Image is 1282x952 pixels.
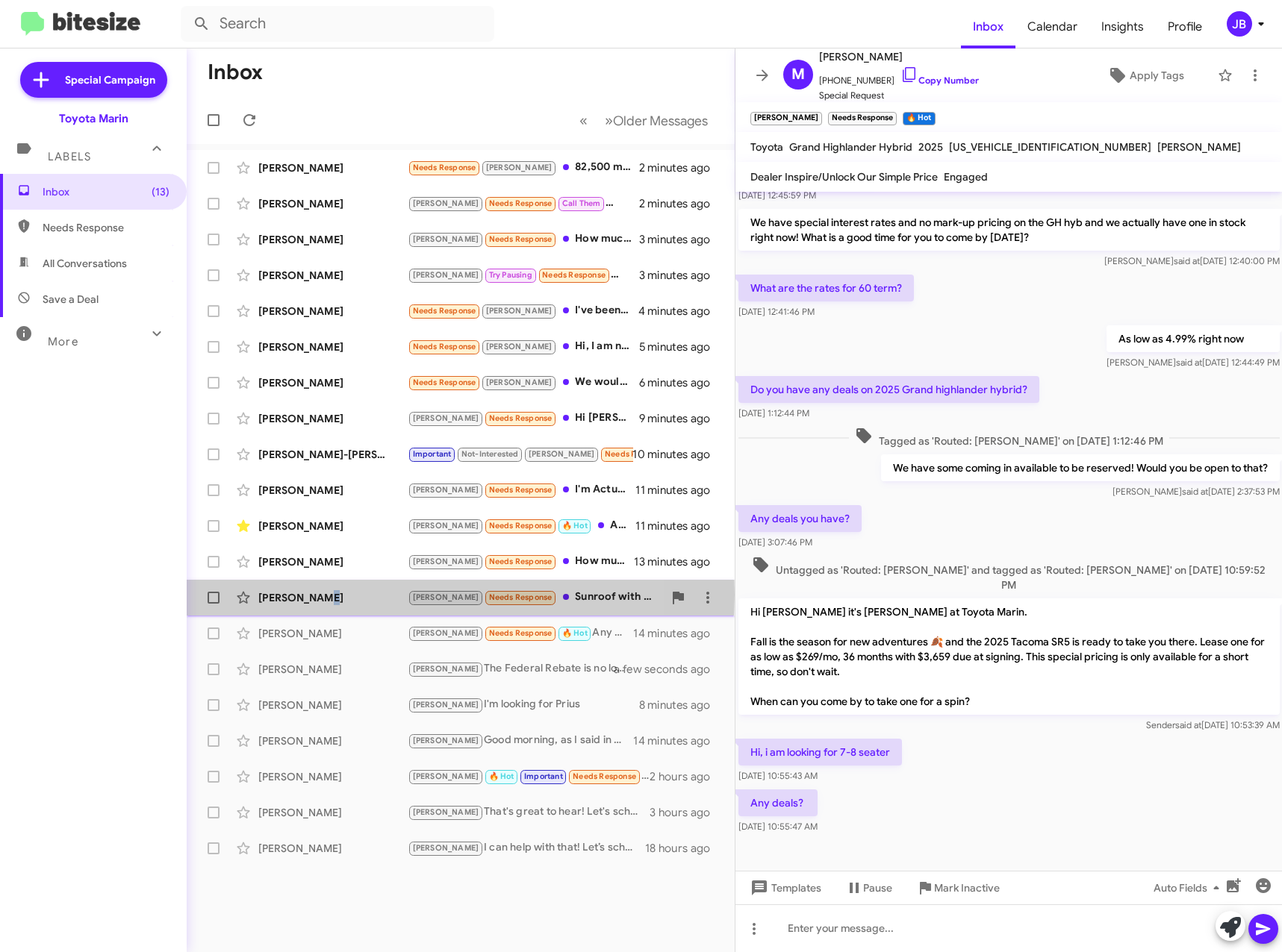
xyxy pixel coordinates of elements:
[1106,357,1279,368] span: [PERSON_NAME] [DATE] 12:44:49 PM
[639,196,723,211] div: 2 minutes ago
[1104,255,1279,266] span: [PERSON_NAME] [DATE] 12:40:00 PM
[645,841,723,856] div: 18 hours ago
[900,75,979,86] a: Copy Number
[258,304,408,319] div: [PERSON_NAME]
[633,626,722,641] div: 14 minutes ago
[408,660,633,677] div: The Federal Rebate is no longer available. Thank you
[489,771,514,781] span: 🔥 Hot
[738,209,1280,251] p: We have special interest rates and no mark-up pricing on the GH hyb and we actually have one in s...
[949,140,1151,154] span: [US_VEHICLE_IDENTIFICATION_NUMBER]
[486,342,553,351] span: [PERSON_NAME]
[633,733,722,748] div: 14 minutes ago
[413,342,476,351] span: Needs Response
[650,769,722,784] div: 2 hours ago
[258,698,408,713] div: [PERSON_NAME]
[750,140,783,154] span: Toyota
[486,378,553,387] span: [PERSON_NAME]
[542,270,606,280] span: Needs Response
[408,231,639,248] div: How much would you buy it for?
[413,628,479,638] span: [PERSON_NAME]
[633,447,723,462] div: 10 minutes ago
[1214,11,1266,37] button: JB
[208,60,263,84] h1: Inbox
[1089,5,1156,48] a: Insights
[571,105,717,136] nav: Page navigation example
[1145,719,1279,730] span: Sender [DATE] 10:53:39 AM
[639,375,723,390] div: 6 minutes ago
[1142,874,1237,901] button: Auto Fields
[596,105,717,136] button: Next
[918,140,943,154] span: 2025
[863,874,892,901] span: Pause
[181,6,494,42] input: Search
[413,736,479,745] span: [PERSON_NAME]
[413,413,479,423] span: [PERSON_NAME]
[605,449,668,459] span: Needs Response
[848,427,1169,448] span: Tagged as 'Routed: [PERSON_NAME]' on [DATE] 1:12:46 PM
[413,163,476,172] span: Needs Response
[738,770,818,781] span: [DATE] 10:55:43 AM
[413,234,479,244] span: [PERSON_NAME]
[408,159,639,176] div: 82,500 miles only
[579,111,588,130] span: «
[639,339,723,354] div: 5 minutes ago
[258,375,408,390] div: [PERSON_NAME]
[413,807,479,817] span: [PERSON_NAME]
[413,270,479,280] span: [PERSON_NAME]
[413,449,452,459] span: Important
[1181,486,1207,497] span: said at
[1154,874,1225,901] span: Auto Fields
[258,626,408,641] div: [PERSON_NAME]
[258,483,408,498] div: [PERSON_NAME]
[152,184,169,199] span: (13)
[791,63,805,87] span: M
[738,598,1280,715] p: Hi [PERSON_NAME] it's [PERSON_NAME] at Toyota Marin. Fall is the season for new adventures 🍂 and ...
[562,628,588,638] span: 🔥 Hot
[1227,11,1252,37] div: JB
[258,232,408,247] div: [PERSON_NAME]
[486,163,553,172] span: [PERSON_NAME]
[735,874,833,901] button: Templates
[258,447,408,462] div: [PERSON_NAME]-[PERSON_NAME]
[944,170,988,184] span: Engaged
[738,739,902,765] p: Hi, i am looking for 7-8 seater
[408,839,645,857] div: I can help with that! Let’s schedule an appointment to assess your vehicle and discuss your optio...
[489,270,532,280] span: Try Pausing
[819,48,979,66] span: [PERSON_NAME]
[613,113,708,129] span: Older Messages
[408,410,639,427] div: Hi [PERSON_NAME] Sound like pretty good deals but for now, I wasn't planning to have Tacoma. H.Ev...
[635,519,722,533] div: 11 minutes ago
[408,804,650,821] div: That's great to hear! Let's schedule a time for you to bring in your Accord Hybrid for an evaluat...
[408,768,650,785] div: I sent the picture of the offer. The only reconditioning it will need is an exterior wash and may...
[789,140,912,154] span: Grand Highlander Hybrid
[408,445,633,463] div: You know I need a 7 passenger vehicle
[43,220,169,235] span: Needs Response
[1080,62,1210,89] button: Apply Tags
[408,624,633,642] div: Any deals?
[1175,357,1201,368] span: said at
[20,62,167,98] a: Special Campaign
[819,66,979,88] span: [PHONE_NUMBER]
[258,841,408,856] div: [PERSON_NAME]
[639,232,723,247] div: 3 minutes ago
[461,449,519,459] span: Not-Interested
[738,821,818,832] span: [DATE] 10:55:47 AM
[738,505,862,532] p: Any deals you have?
[1130,62,1184,89] span: Apply Tags
[562,521,588,530] span: 🔥 Hot
[408,696,639,713] div: I'm looking for Prius
[903,112,935,125] small: 🔥 Hot
[413,771,479,781] span: [PERSON_NAME]
[408,481,635,498] div: I'm Actually interested in a new Camry hybrid Se or xle , XSE
[408,553,634,570] div: How much down if I'm financing I don't want to never lease anything!!.
[43,292,99,307] span: Save a Deal
[639,698,723,713] div: 8 minutes ago
[738,275,914,301] p: What are the rates for 60 term?
[413,485,479,495] span: [PERSON_NAME]
[1157,140,1241,154] span: [PERSON_NAME]
[258,268,408,283] div: [PERSON_NAME]
[605,111,613,130] span: »
[1015,5,1089,48] a: Calendar
[413,700,479,710] span: [PERSON_NAME]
